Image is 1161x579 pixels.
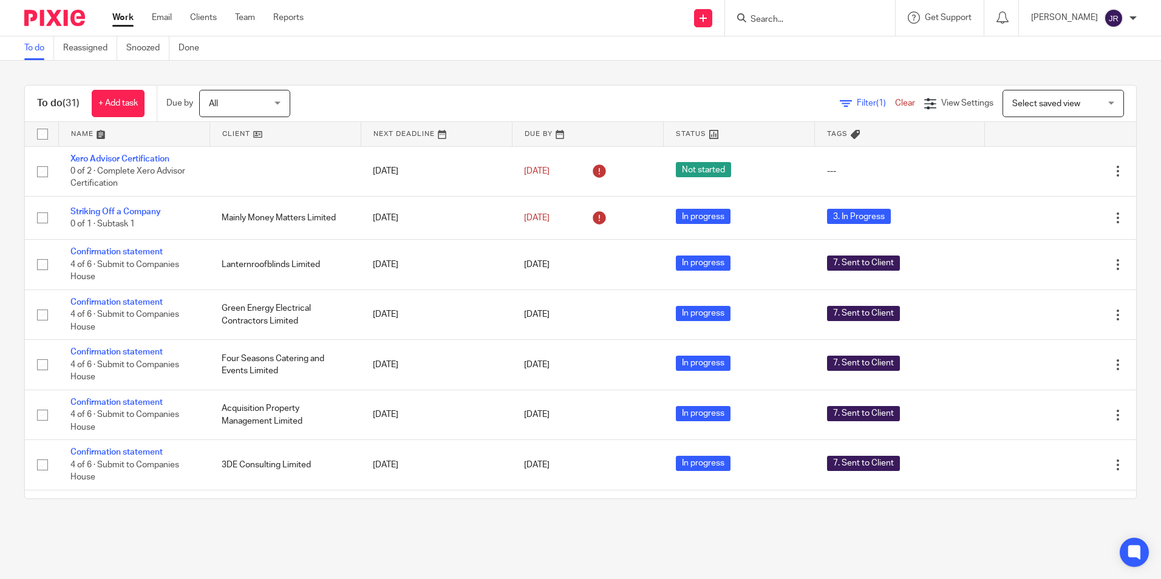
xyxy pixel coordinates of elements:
[166,97,193,109] p: Due by
[209,490,361,540] td: Little Bird Productions Limited
[361,146,512,196] td: [DATE]
[676,356,730,371] span: In progress
[524,361,550,369] span: [DATE]
[827,209,891,224] span: 3. In Progress
[827,356,900,371] span: 7. Sent to Client
[24,36,54,60] a: To do
[70,348,163,356] a: Confirmation statement
[827,306,900,321] span: 7. Sent to Client
[361,440,512,490] td: [DATE]
[361,390,512,439] td: [DATE]
[1012,100,1080,108] span: Select saved view
[676,306,730,321] span: In progress
[152,12,172,24] a: Email
[524,214,550,222] span: [DATE]
[361,490,512,540] td: [DATE]
[70,248,163,256] a: Confirmation statement
[827,165,973,177] div: ---
[524,410,550,419] span: [DATE]
[209,289,361,339] td: Green Energy Electrical Contractors Limited
[1031,12,1098,24] p: [PERSON_NAME]
[70,167,185,188] span: 0 of 2 · Complete Xero Advisor Certification
[70,398,163,407] a: Confirmation statement
[676,209,730,224] span: In progress
[209,196,361,239] td: Mainly Money Matters Limited
[235,12,255,24] a: Team
[676,162,731,177] span: Not started
[209,390,361,439] td: Acquisition Property Management Limited
[827,256,900,271] span: 7. Sent to Client
[524,260,550,269] span: [DATE]
[361,340,512,390] td: [DATE]
[179,36,208,60] a: Done
[209,100,218,108] span: All
[70,208,161,216] a: Striking Off a Company
[190,12,217,24] a: Clients
[827,130,848,137] span: Tags
[749,15,859,25] input: Search
[827,456,900,471] span: 7. Sent to Client
[209,240,361,289] td: Lanternroofblinds Limited
[361,289,512,339] td: [DATE]
[92,90,145,117] a: + Add task
[126,36,169,60] a: Snoozed
[24,10,85,26] img: Pixie
[273,12,304,24] a: Reports
[361,240,512,289] td: [DATE]
[676,256,730,271] span: In progress
[70,310,179,331] span: 4 of 6 · Submit to Companies House
[524,167,550,175] span: [DATE]
[70,461,179,482] span: 4 of 6 · Submit to Companies House
[925,13,972,22] span: Get Support
[209,340,361,390] td: Four Seasons Catering and Events Limited
[70,220,135,228] span: 0 of 1 · Subtask 1
[361,196,512,239] td: [DATE]
[524,311,550,319] span: [DATE]
[876,99,886,107] span: (1)
[70,498,163,507] a: Confirmation statement
[676,406,730,421] span: In progress
[112,12,134,24] a: Work
[70,155,169,163] a: Xero Advisor Certification
[70,260,179,282] span: 4 of 6 · Submit to Companies House
[63,36,117,60] a: Reassigned
[37,97,80,110] h1: To do
[895,99,915,107] a: Clear
[1104,8,1123,28] img: svg%3E
[524,461,550,469] span: [DATE]
[209,440,361,490] td: 3DE Consulting Limited
[941,99,993,107] span: View Settings
[70,361,179,382] span: 4 of 6 · Submit to Companies House
[857,99,895,107] span: Filter
[70,410,179,432] span: 4 of 6 · Submit to Companies House
[70,448,163,456] a: Confirmation statement
[63,98,80,108] span: (31)
[676,456,730,471] span: In progress
[827,406,900,421] span: 7. Sent to Client
[70,298,163,306] a: Confirmation statement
